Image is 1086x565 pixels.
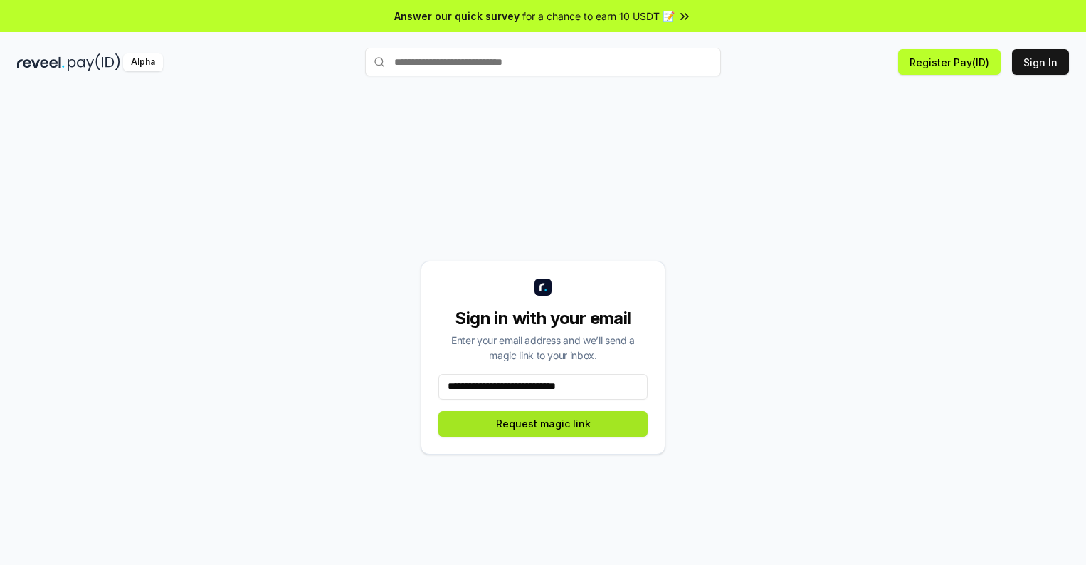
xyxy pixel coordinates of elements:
button: Request magic link [438,411,648,437]
div: Alpha [123,53,163,71]
button: Register Pay(ID) [898,49,1001,75]
span: Answer our quick survey [394,9,520,24]
img: pay_id [68,53,120,71]
img: logo_small [534,279,552,296]
div: Sign in with your email [438,307,648,330]
button: Sign In [1012,49,1069,75]
span: for a chance to earn 10 USDT 📝 [522,9,675,24]
div: Enter your email address and we’ll send a magic link to your inbox. [438,333,648,363]
img: reveel_dark [17,53,65,71]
